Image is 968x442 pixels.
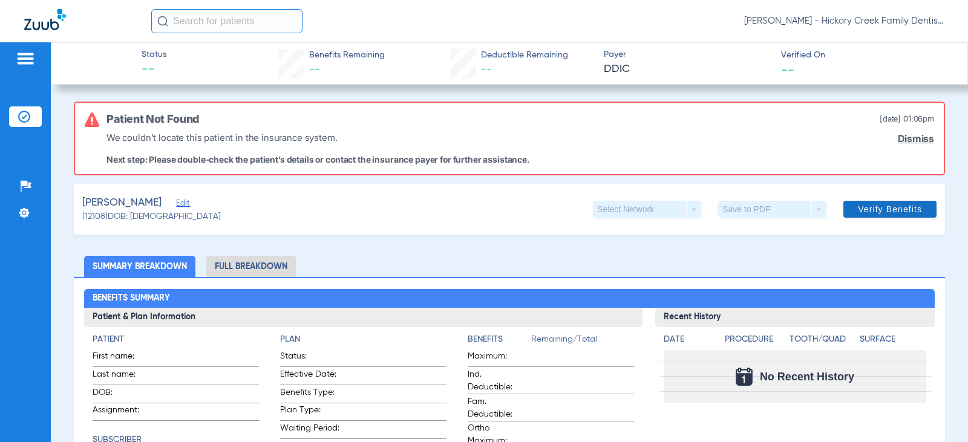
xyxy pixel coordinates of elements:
h4: Procedure [725,333,785,346]
span: Benefits Remaining [309,49,385,62]
app-breakdown-title: Tooth/Quad [790,333,855,350]
input: Search for patients [151,9,302,33]
span: Edit [176,199,187,210]
span: Plan Type: [280,404,339,420]
span: [PERSON_NAME] - Hickory Creek Family Dentistry [744,15,944,27]
span: Effective Date: [280,368,339,385]
h6: Patient Not Found [106,112,199,126]
span: -- [309,64,320,75]
img: Calendar [736,368,753,386]
span: [DATE] 01:06PM [880,112,934,126]
span: (12108) DOB: [DEMOGRAPHIC_DATA] [82,210,221,223]
span: Status [142,48,166,61]
span: Last name: [93,368,152,385]
span: DOB: [93,386,152,403]
img: error-icon [85,112,99,127]
span: Verified On [781,49,948,62]
span: Verify Benefits [858,204,922,214]
span: -- [481,64,492,75]
h4: Plan [280,333,446,346]
app-breakdown-title: Procedure [725,333,785,350]
span: Waiting Period: [280,422,339,438]
h4: Benefits [468,333,531,346]
h4: Date [664,333,715,346]
p: Next step: Please double-check the patient’s details or contact the insurance payer for further a... [106,154,529,164]
span: Benefits Type: [280,386,339,403]
h2: Benefits Summary [84,289,934,308]
span: Ind. Deductible: [468,368,527,394]
span: -- [781,63,794,76]
img: hamburger-icon [16,51,35,66]
button: Verify Benefits [843,201,937,218]
h3: Recent History [655,308,934,327]
app-breakdown-title: Surface [860,333,926,350]
h4: Surface [860,333,926,346]
li: Summary Breakdown [84,256,195,277]
span: Maximum: [468,350,527,366]
span: Remaining/Total [531,333,634,350]
img: Zuub Logo [24,9,66,30]
span: -- [142,62,166,79]
span: First name: [93,350,152,366]
li: Full Breakdown [206,256,296,277]
img: Search Icon [157,16,168,27]
span: Status: [280,350,339,366]
a: Dismiss [898,133,934,145]
app-breakdown-title: Benefits [468,333,531,350]
h3: Patient & Plan Information [84,308,643,327]
h4: Tooth/Quad [790,333,855,346]
span: Deductible Remaining [481,49,568,62]
p: We couldn’t locate this patient in the insurance system. [106,131,529,145]
span: Payer [604,48,771,61]
span: Fam. Deductible: [468,395,527,421]
span: Assignment: [93,404,152,420]
span: No Recent History [760,371,854,383]
span: DDIC [604,62,771,77]
span: [PERSON_NAME] [82,195,162,210]
h4: Patient [93,333,259,346]
app-breakdown-title: Date [664,333,715,350]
